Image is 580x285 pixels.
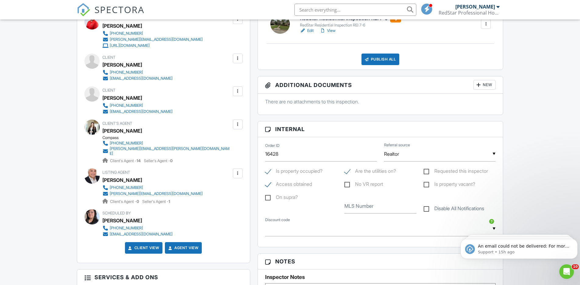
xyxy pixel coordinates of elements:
[473,80,496,90] div: New
[110,31,143,36] div: [PHONE_NUMBER]
[102,103,173,109] a: [PHONE_NUMBER]
[110,109,173,114] div: [EMAIL_ADDRESS][DOMAIN_NAME]
[300,23,401,28] div: RedStar Residential Inspection REI 7-6
[559,264,574,279] iframe: Intercom live chat
[110,141,143,146] div: [PHONE_NUMBER]
[102,75,173,82] a: [EMAIL_ADDRESS][DOMAIN_NAME]
[258,254,503,269] h3: Notes
[300,28,314,34] a: Edit
[170,158,173,163] strong: 0
[110,232,173,237] div: [EMAIL_ADDRESS][DOMAIN_NAME]
[265,168,322,176] label: Is property occupied?
[110,70,143,75] div: [PHONE_NUMBER]
[142,199,170,204] span: Seller's Agent -
[102,231,173,237] a: [EMAIL_ADDRESS][DOMAIN_NAME]
[102,225,173,231] a: [PHONE_NUMBER]
[167,245,198,251] a: Agent View
[102,21,142,30] div: [PERSON_NAME]
[110,76,173,81] div: [EMAIL_ADDRESS][DOMAIN_NAME]
[102,30,203,36] a: [PHONE_NUMBER]
[127,245,159,251] a: Client View
[94,3,144,16] span: SPECTORA
[102,93,142,103] div: [PERSON_NAME]
[320,28,336,34] a: View
[300,15,401,28] a: RedStar Residential Inspection REI 7-6 RedStar Residential Inspection REI 7-6
[102,88,116,92] span: Client
[572,264,579,269] span: 10
[137,199,139,204] strong: 0
[144,158,173,163] span: Seller's Agent -
[110,158,141,163] span: Client's Agent -
[265,181,312,189] label: Access obtained
[102,126,142,135] a: [PERSON_NAME]
[361,54,400,65] div: Publish All
[344,203,373,209] label: MLS Number
[110,199,140,204] span: Client's Agent -
[102,191,203,197] a: [PERSON_NAME][EMAIL_ADDRESS][DOMAIN_NAME]
[102,43,203,49] a: [URL][DOMAIN_NAME]
[102,121,132,126] span: Client's Agent
[77,3,90,16] img: The Best Home Inspection Software - Spectora
[102,69,173,75] a: [PHONE_NUMBER]
[110,37,203,42] div: [PERSON_NAME][EMAIL_ADDRESS][DOMAIN_NAME]
[265,143,279,148] label: Order ID
[137,158,141,163] strong: 14
[110,103,143,108] div: [PHONE_NUMBER]
[424,181,475,189] label: Is property vacant?
[344,181,383,189] label: No VR report
[424,206,484,213] label: Disable All Notifications
[294,4,416,16] input: Search everything...
[455,4,495,10] div: [PERSON_NAME]
[384,142,410,148] label: Referral source
[344,168,396,176] label: Are the utilities on?
[102,36,203,43] a: [PERSON_NAME][EMAIL_ADDRESS][DOMAIN_NAME]
[265,274,496,280] h5: Inspector Notes
[258,121,503,137] h3: Internal
[102,135,236,140] div: Compass
[102,55,116,60] span: Client
[439,10,500,16] div: RedStar Professional Home Inspection, Inc
[169,199,170,204] strong: 1
[110,185,143,190] div: [PHONE_NUMBER]
[110,226,143,231] div: [PHONE_NUMBER]
[102,146,231,156] a: [PERSON_NAME][EMAIL_ADDRESS][PERSON_NAME][DOMAIN_NAME]
[102,170,130,175] span: Listing Agent
[110,191,203,196] div: [PERSON_NAME][EMAIL_ADDRESS][DOMAIN_NAME]
[265,194,298,202] label: On supra?
[458,226,580,269] iframe: Intercom notifications message
[110,43,150,48] div: [URL][DOMAIN_NAME]
[258,76,503,94] h3: Additional Documents
[265,217,290,223] label: Discount code
[102,176,142,185] a: [PERSON_NAME]
[110,146,231,156] div: [PERSON_NAME][EMAIL_ADDRESS][PERSON_NAME][DOMAIN_NAME]
[424,168,488,176] label: Requested this inspector
[102,109,173,115] a: [EMAIL_ADDRESS][DOMAIN_NAME]
[102,185,203,191] a: [PHONE_NUMBER]
[102,140,231,146] a: [PHONE_NUMBER]
[102,60,142,69] div: [PERSON_NAME]
[344,199,416,214] input: MLS Number
[265,98,496,105] p: There are no attachments to this inspection.
[102,216,142,225] div: [PERSON_NAME]
[102,211,131,215] span: Scheduled By
[77,8,144,21] a: SPECTORA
